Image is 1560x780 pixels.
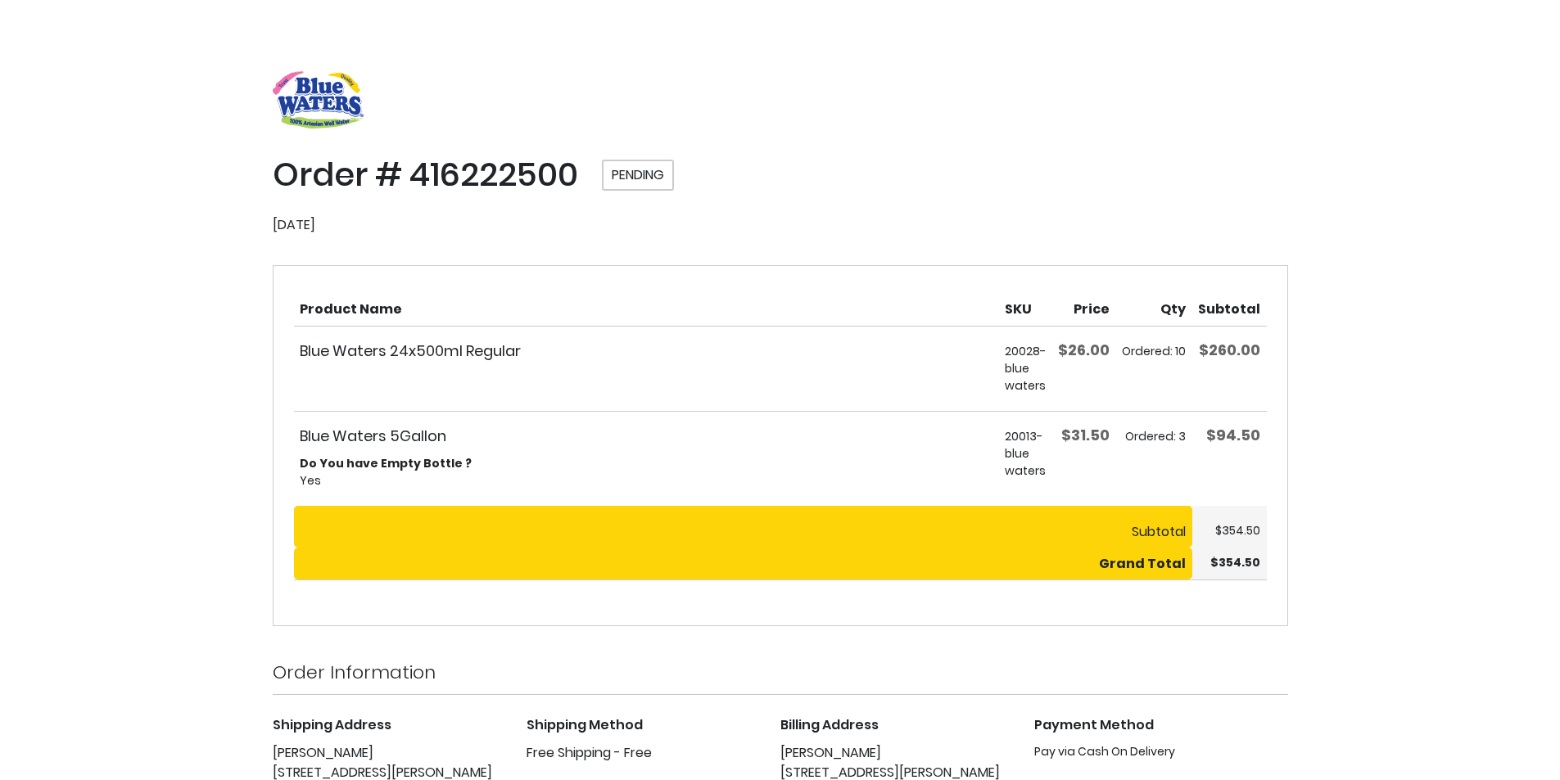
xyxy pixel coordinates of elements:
[300,425,993,447] strong: Blue Waters 5Gallon
[1116,286,1192,326] th: Qty
[527,743,780,763] div: Free Shipping - Free
[1125,428,1178,444] span: Ordered
[1192,286,1267,326] th: Subtotal
[273,215,315,234] span: [DATE]
[527,715,643,734] span: Shipping Method
[999,327,1052,412] td: 20028-blue waters
[1210,554,1260,570] span: $354.50
[273,71,364,128] a: store logo
[1034,743,1288,760] dt: Pay via Cash On Delivery
[1099,554,1186,573] strong: Grand Total
[1215,522,1260,539] span: $354.50
[273,660,436,685] strong: Order Information
[780,715,879,734] span: Billing Address
[1052,286,1116,326] th: Price
[300,455,993,472] dt: Do You have Empty Bottle ?
[294,286,999,326] th: Product Name
[1175,343,1186,359] span: 10
[999,411,1052,506] td: 20013-blue waters
[273,715,391,734] span: Shipping Address
[602,160,674,191] span: Pending
[294,506,1192,548] th: Subtotal
[273,151,578,197] span: Order # 416222500
[300,472,993,489] dd: Yes
[1178,428,1186,444] span: 3
[1034,715,1154,734] span: Payment Method
[1058,340,1110,360] span: $26.00
[1206,425,1260,445] span: $94.50
[1061,425,1110,445] span: $31.50
[999,286,1052,326] th: SKU
[1122,343,1175,359] span: Ordered
[1199,340,1260,360] span: $260.00
[300,340,993,362] strong: Blue Waters 24x500ml Regular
